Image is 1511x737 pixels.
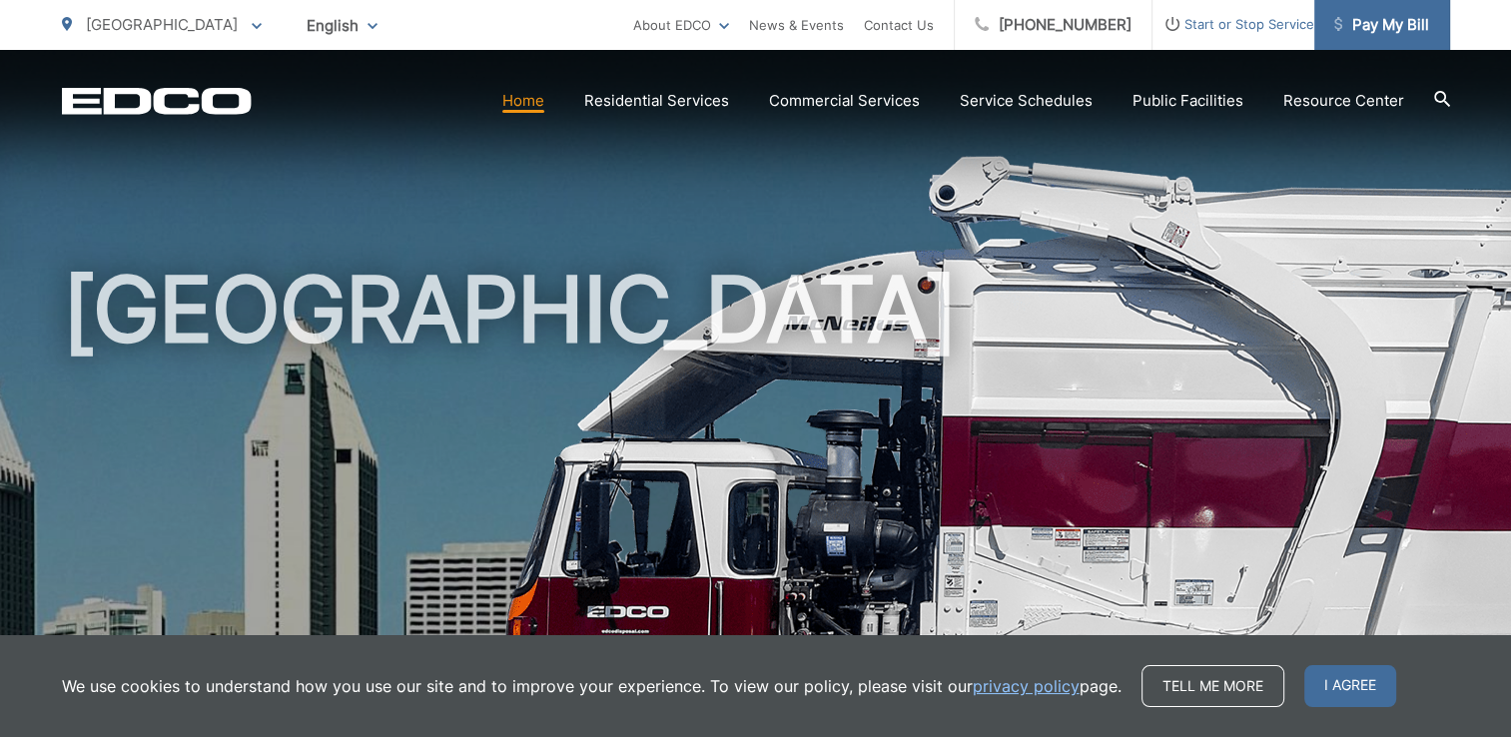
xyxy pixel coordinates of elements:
[749,13,844,37] a: News & Events
[633,13,729,37] a: About EDCO
[973,674,1080,698] a: privacy policy
[864,13,934,37] a: Contact Us
[1283,89,1404,113] a: Resource Center
[62,674,1122,698] p: We use cookies to understand how you use our site and to improve your experience. To view our pol...
[86,15,238,34] span: [GEOGRAPHIC_DATA]
[62,87,252,115] a: EDCD logo. Return to the homepage.
[1334,13,1429,37] span: Pay My Bill
[584,89,729,113] a: Residential Services
[769,89,920,113] a: Commercial Services
[960,89,1093,113] a: Service Schedules
[502,89,544,113] a: Home
[292,8,392,43] span: English
[1133,89,1243,113] a: Public Facilities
